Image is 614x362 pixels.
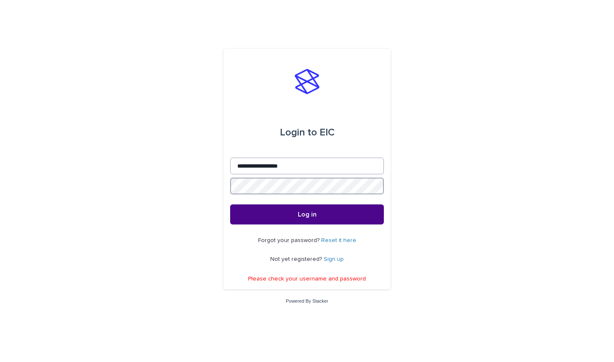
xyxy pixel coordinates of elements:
[321,237,356,243] a: Reset it here
[280,121,335,144] div: EIC
[286,298,328,303] a: Powered By Stacker
[248,275,366,283] p: Please check your username and password
[324,256,344,262] a: Sign up
[294,69,320,94] img: stacker-logo-s-only.png
[230,204,384,224] button: Log in
[270,256,324,262] span: Not yet registered?
[280,127,317,138] span: Login to
[298,211,317,218] span: Log in
[258,237,321,243] span: Forgot your password?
